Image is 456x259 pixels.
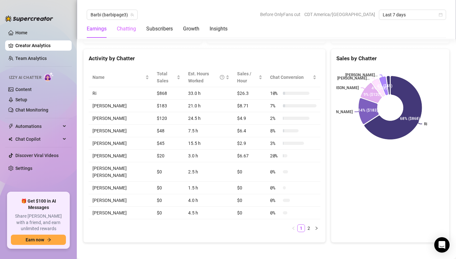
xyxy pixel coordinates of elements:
[297,224,305,232] li: 1
[184,162,233,182] td: 2.5 h
[298,225,305,232] a: 1
[184,125,233,137] td: 7.5 h
[233,112,266,125] td: $4.9
[153,112,185,125] td: $120
[15,30,28,35] a: Home
[323,110,353,114] text: [PERSON_NAME]
[44,72,54,81] img: AI Chatter
[304,10,375,19] span: CDT America/[GEOGRAPHIC_DATA]
[89,207,153,219] td: [PERSON_NAME]
[89,68,153,87] th: Name
[270,115,280,122] span: 2 %
[89,112,153,125] td: [PERSON_NAME]
[266,68,320,87] th: Chat Conversion
[153,125,185,137] td: $48
[153,182,185,194] td: $0
[8,137,12,141] img: Chat Copilot
[439,13,443,17] span: calendar
[153,100,185,112] td: $183
[313,224,320,232] button: right
[11,213,66,232] span: Share [PERSON_NAME] with a friend, and earn unlimited rewards
[233,100,266,112] td: $8.71
[157,70,176,84] span: Total Sales
[270,90,280,97] span: 10 %
[233,68,266,87] th: Sales / Hour
[337,76,370,80] text: [PERSON_NAME]...
[89,100,153,112] td: [PERSON_NAME]
[233,182,266,194] td: $0
[184,182,233,194] td: 1.5 h
[183,25,199,33] div: Growth
[184,100,233,112] td: 21.0 h
[270,140,280,147] span: 3 %
[233,137,266,150] td: $2.9
[329,86,359,90] text: [PERSON_NAME]
[91,10,134,20] span: Barbi (barbipage3)
[153,150,185,162] td: $20
[315,226,318,230] span: right
[345,73,378,77] text: [PERSON_NAME]...
[89,182,153,194] td: [PERSON_NAME]
[153,162,185,182] td: $0
[233,125,266,137] td: $6.4
[87,25,107,33] div: Earnings
[237,70,257,84] span: Sales / Hour
[383,10,442,20] span: Last 7 days
[233,194,266,207] td: $0
[15,87,32,92] a: Content
[9,75,41,81] span: Izzy AI Chatter
[336,54,444,63] div: Sales by Chatter
[153,194,185,207] td: $0
[117,25,136,33] div: Chatting
[184,207,233,219] td: 4.5 h
[292,226,295,230] span: left
[290,224,297,232] li: Previous Page
[153,207,185,219] td: $0
[11,235,66,245] button: Earn nowarrow-right
[233,150,266,162] td: $6.67
[184,150,233,162] td: 3.0 h
[15,97,27,102] a: Setup
[153,137,185,150] td: $45
[305,224,313,232] li: 2
[270,127,280,134] span: 8 %
[89,87,153,100] td: Ri
[15,56,47,61] a: Team Analytics
[184,87,233,100] td: 33.0 h
[290,224,297,232] button: left
[146,25,173,33] div: Subscribers
[89,194,153,207] td: [PERSON_NAME]
[15,121,61,131] span: Automations
[270,197,280,204] span: 0 %
[260,10,300,19] span: Before OnlyFans cut
[313,224,320,232] li: Next Page
[8,124,13,129] span: thunderbolt
[15,166,32,171] a: Settings
[47,238,51,242] span: arrow-right
[153,68,185,87] th: Total Sales
[270,152,280,159] span: 20 %
[89,162,153,182] td: [PERSON_NAME] [PERSON_NAME]
[15,40,67,51] a: Creator Analytics
[184,137,233,150] td: 15.5 h
[270,74,311,81] span: Chat Conversion
[233,207,266,219] td: $0
[89,150,153,162] td: [PERSON_NAME]
[184,194,233,207] td: 4.0 h
[184,112,233,125] td: 24.5 h
[89,54,320,63] div: Activity by Chatter
[26,237,44,242] span: Earn now
[434,237,450,253] div: Open Intercom Messenger
[210,25,228,33] div: Insights
[130,13,134,17] span: team
[89,137,153,150] td: [PERSON_NAME]
[11,198,66,211] span: 🎁 Get $100 in AI Messages
[15,107,48,113] a: Chat Monitoring
[15,153,59,158] a: Discover Viral Videos
[424,122,427,126] text: Ri
[92,74,144,81] span: Name
[270,209,280,216] span: 0 %
[270,168,280,175] span: 0 %
[305,225,312,232] a: 2
[153,87,185,100] td: $868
